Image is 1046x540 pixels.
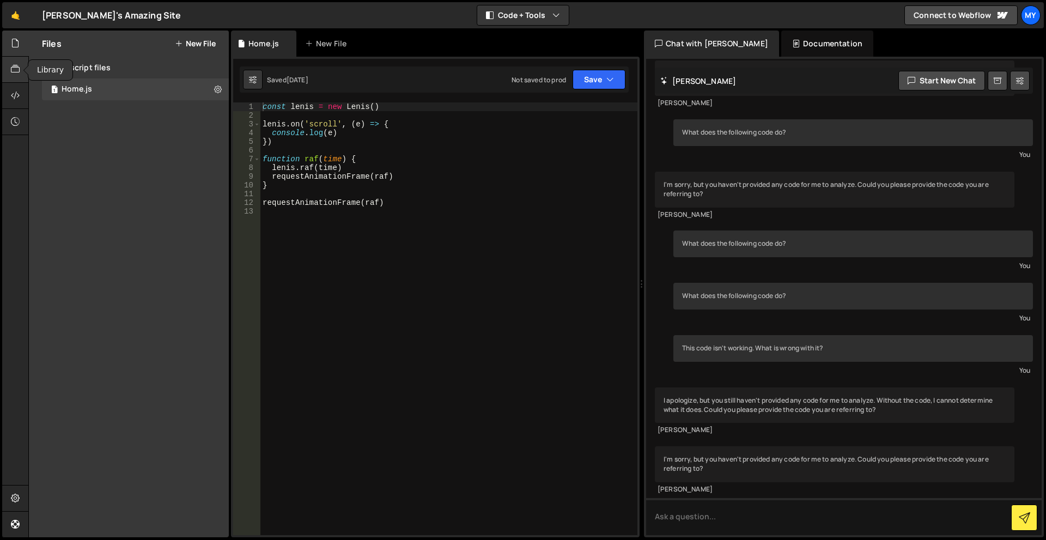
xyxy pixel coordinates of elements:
div: What does the following code do? [673,230,1033,257]
h2: [PERSON_NAME] [660,76,736,86]
div: Documentation [781,31,873,57]
div: 12 [233,198,260,207]
div: Home.js [248,38,279,49]
div: 6 [233,146,260,155]
div: [PERSON_NAME] [658,426,1012,435]
div: 11 [233,190,260,198]
a: My [1021,5,1041,25]
div: You [676,365,1030,376]
div: I'm sorry, but you haven't provided any code for me to analyze. Could you please provide the code... [655,172,1014,208]
div: [DATE] [287,75,308,84]
div: 3 [233,120,260,129]
div: Home.js [62,84,92,94]
button: Code + Tools [477,5,569,25]
div: 7 [233,155,260,163]
div: Javascript files [29,57,229,78]
div: Not saved to prod [512,75,566,84]
div: New File [305,38,351,49]
div: [PERSON_NAME] [658,99,1012,108]
button: Save [573,70,625,89]
div: 2311/3882.js [42,78,229,100]
div: 8 [233,163,260,172]
div: You [676,149,1030,160]
div: [PERSON_NAME] [658,485,1012,494]
div: You [676,260,1030,271]
div: I'm sorry, but you haven't provided any code for me to analyze. Could you please provide the code... [655,446,1014,482]
div: 4 [233,129,260,137]
span: 1 [51,86,58,95]
div: [PERSON_NAME]'s Amazing Site [42,9,181,22]
div: What does the following code do? [673,283,1033,310]
div: 5 [233,137,260,146]
div: [PERSON_NAME] [658,210,1012,220]
div: 13 [233,207,260,216]
div: What does the following code do? [673,119,1033,146]
div: This code isn't working. What is wrong with it? [673,335,1033,362]
a: Connect to Webflow [904,5,1018,25]
div: You [676,312,1030,324]
button: Start new chat [898,71,985,90]
div: 9 [233,172,260,181]
button: New File [175,39,216,48]
div: Saved [267,75,308,84]
div: Library [28,60,72,80]
div: 1 [233,102,260,111]
div: I would need to see the code in order to help you identify the issue. Could you please provide th... [655,60,1014,96]
div: I apologize, but you still haven't provided any code for me to analyze. Without the code, I canno... [655,387,1014,423]
div: Chat with [PERSON_NAME] [644,31,779,57]
div: 10 [233,181,260,190]
div: 2 [233,111,260,120]
a: 🤙 [2,2,29,28]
